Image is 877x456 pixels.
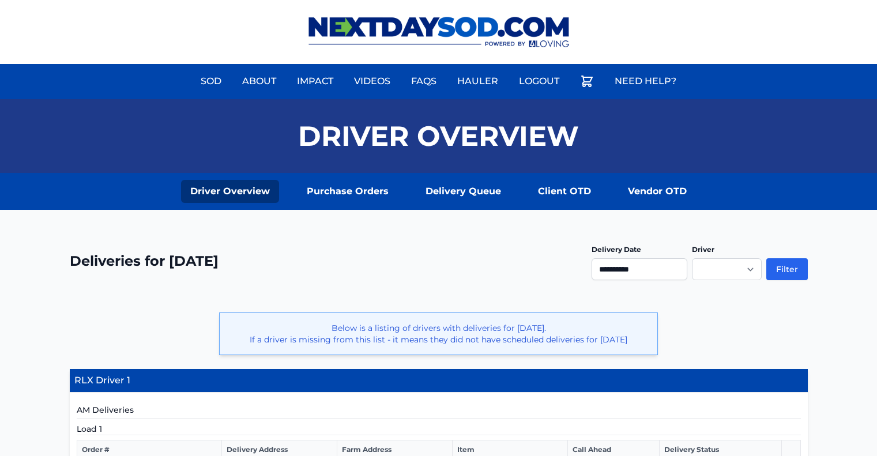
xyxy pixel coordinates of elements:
[450,67,505,95] a: Hauler
[235,67,283,95] a: About
[298,122,579,150] h1: Driver Overview
[70,252,219,270] h2: Deliveries for [DATE]
[692,245,714,254] label: Driver
[77,404,801,419] h5: AM Deliveries
[229,322,648,345] p: Below is a listing of drivers with deliveries for [DATE]. If a driver is missing from this list -...
[529,180,600,203] a: Client OTD
[298,180,398,203] a: Purchase Orders
[70,369,808,393] h4: RLX Driver 1
[181,180,279,203] a: Driver Overview
[290,67,340,95] a: Impact
[77,423,801,435] h5: Load 1
[416,180,510,203] a: Delivery Queue
[766,258,808,280] button: Filter
[608,67,683,95] a: Need Help?
[404,67,443,95] a: FAQs
[619,180,696,203] a: Vendor OTD
[347,67,397,95] a: Videos
[194,67,228,95] a: Sod
[512,67,566,95] a: Logout
[592,245,641,254] label: Delivery Date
